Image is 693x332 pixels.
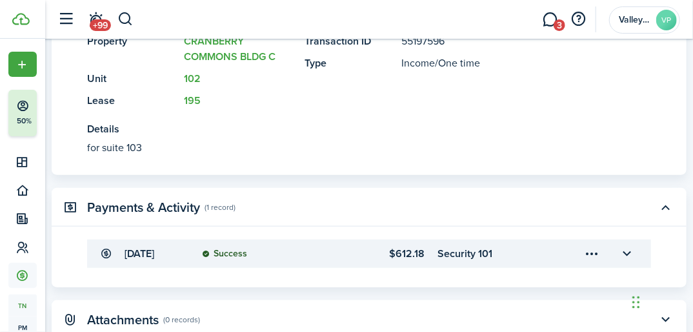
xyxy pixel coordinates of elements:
[437,246,545,262] transaction-details-table-item-client: Security 101
[632,283,640,322] div: Drag
[538,3,563,36] a: Messaging
[87,93,177,109] panel-main-title: Lease
[305,56,396,71] panel-main-title: Type
[125,246,189,262] transaction-details-table-item-date: [DATE]
[12,13,30,25] img: TenantCloud
[8,295,37,316] a: tn
[54,7,79,32] button: Open sidebar
[87,313,159,327] panel-main-title: Attachments
[117,8,134,30] button: Search
[402,56,436,70] span: Income
[554,19,565,31] span: 3
[619,16,651,25] span: Valley Park Properties
[402,34,612,49] panel-main-description: 55197596
[87,200,200,215] panel-main-title: Payments & Activity
[184,71,201,86] a: 102
[184,93,201,108] a: 195
[628,270,693,332] iframe: Chat Widget
[439,56,481,70] span: One time
[568,8,590,30] button: Open resource center
[184,34,276,64] a: CRANBERRY COMMONS BLDG C
[52,240,687,287] panel-main-body: Toggle accordion
[305,34,396,49] panel-main-title: Transaction ID
[328,246,425,262] transaction-details-table-item-amount: $612.18
[87,140,612,156] panel-main-description: for suite 103
[87,71,177,87] panel-main-title: Unit
[163,314,200,326] panel-main-subtitle: (0 records)
[616,243,638,265] button: Toggle accordion
[8,52,37,77] button: Open menu
[205,202,236,213] panel-main-subtitle: (1 record)
[87,121,612,137] panel-main-title: Details
[402,56,612,71] panel-main-description: /
[8,90,115,136] button: 50%
[16,116,32,127] p: 50%
[656,10,677,30] avatar-text: VP
[202,249,247,259] status: Success
[655,196,677,218] button: Toggle accordion
[84,3,108,36] a: Notifications
[581,243,603,265] button: Open menu
[90,19,111,31] span: +99
[52,34,687,175] panel-main-body: Toggle accordion
[87,34,177,65] panel-main-title: Property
